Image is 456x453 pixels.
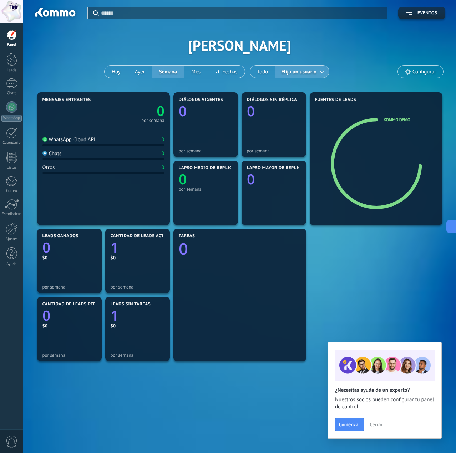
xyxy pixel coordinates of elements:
div: Listas [1,166,22,170]
div: $0 [111,255,164,261]
span: Diálogos sin réplica [247,97,297,102]
div: Leads [1,68,22,73]
span: Cerrar [370,422,382,427]
span: Nuestros socios pueden configurar tu panel de control. [335,396,434,411]
text: 0 [179,102,187,121]
div: Calendario [1,141,22,145]
button: Cerrar [366,419,386,430]
text: 0 [179,238,188,260]
span: Lapso mayor de réplica [247,166,304,170]
a: Kommo Demo [384,117,410,122]
div: $0 [111,323,164,329]
span: Elija un usuario [280,67,318,77]
button: Fechas [208,66,244,78]
div: WhatsApp [1,115,22,122]
button: Eventos [398,7,445,19]
span: Cantidad de leads activos [111,234,174,239]
div: Chats [1,91,22,96]
span: Cantidad de leads perdidos [42,302,110,307]
div: por semana [179,148,233,153]
a: 0 [42,306,96,325]
button: Semana [152,66,184,78]
h2: ¿Necesitas ayuda de un experto? [335,387,434,393]
div: Estadísticas [1,212,22,217]
text: 0 [42,238,50,257]
span: Leads ganados [42,234,78,239]
div: 0 [161,150,164,157]
a: 0 [42,238,96,257]
span: Leads sin tareas [111,302,151,307]
div: por semana [141,119,164,122]
div: $0 [42,323,96,329]
text: 0 [179,170,187,189]
div: Correo [1,189,22,193]
span: Eventos [417,11,437,16]
text: 0 [157,102,164,120]
div: por semana [111,352,164,358]
button: Todo [250,66,275,78]
span: Fuentes de leads [315,97,356,102]
span: Lapso medio de réplica [179,166,235,170]
div: $0 [42,255,96,261]
span: Comenzar [339,422,360,427]
div: Otros [42,164,55,171]
a: 1 [111,238,164,257]
a: 1 [111,306,164,325]
button: Comenzar [335,418,364,431]
span: Tareas [179,234,195,239]
text: 0 [42,306,50,325]
button: Mes [184,66,208,78]
button: Ayer [128,66,152,78]
div: por semana [42,352,96,358]
div: 0 [161,164,164,171]
span: Diálogos vigentes [179,97,223,102]
div: WhatsApp Cloud API [42,136,96,143]
text: 0 [247,170,255,189]
button: Elija un usuario [275,66,329,78]
img: Chats [42,151,47,156]
div: por semana [42,284,96,290]
a: 0 [179,238,301,260]
div: Ajustes [1,237,22,241]
div: por semana [247,148,301,153]
text: 1 [111,238,118,257]
div: por semana [111,284,164,290]
div: por semana [179,187,233,192]
div: 0 [161,136,164,143]
a: 0 [103,102,164,120]
span: Configurar [412,69,436,75]
div: Ayuda [1,262,22,266]
text: 1 [111,306,118,325]
span: Mensajes entrantes [42,97,91,102]
img: WhatsApp Cloud API [42,137,47,142]
text: 0 [247,102,255,121]
button: Hoy [105,66,128,78]
div: Chats [42,150,62,157]
div: Panel [1,42,22,47]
